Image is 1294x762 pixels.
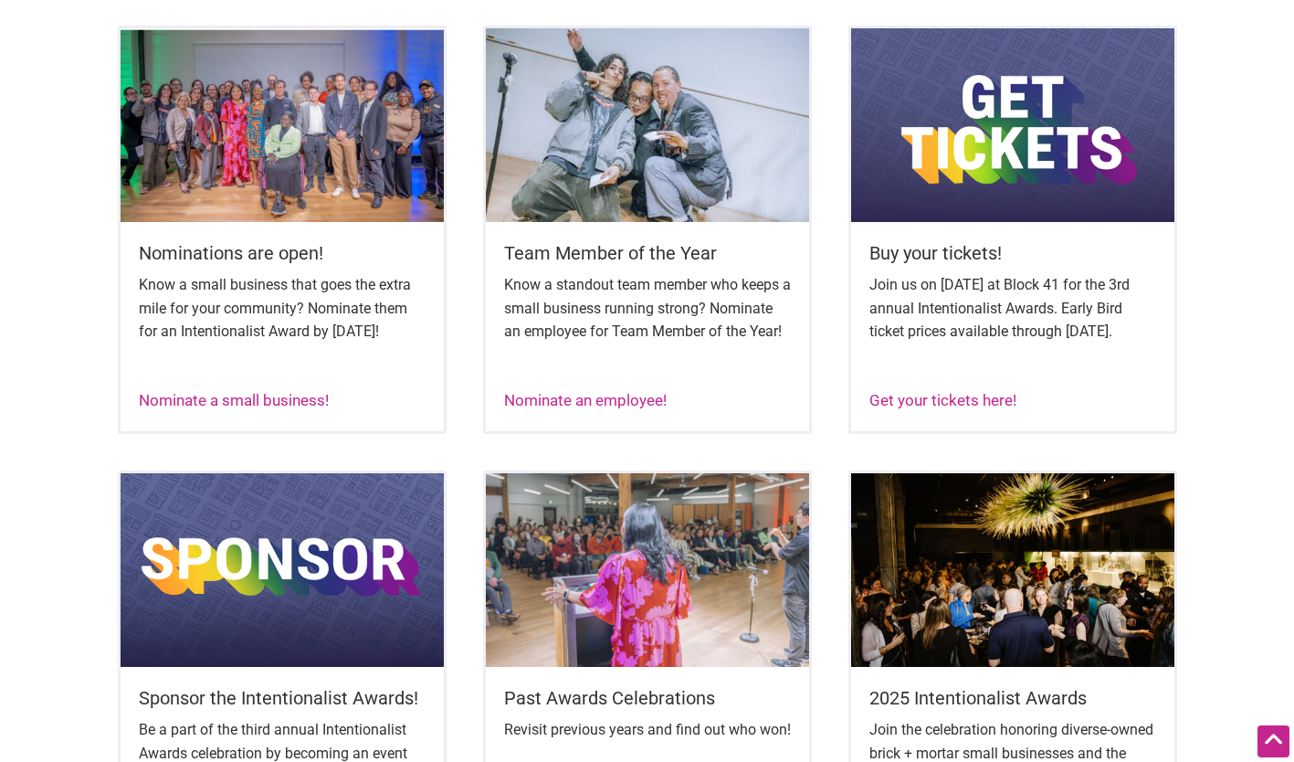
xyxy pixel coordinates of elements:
h5: Sponsor the Intentionalist Awards! [139,685,426,711]
p: Know a standout team member who keeps a small business running strong? Nominate an employee for T... [504,273,791,344]
a: Nominate a small business! [139,391,329,409]
a: Get your tickets here! [869,391,1016,409]
h5: Past Awards Celebrations [504,685,791,711]
h5: Team Member of the Year [504,240,791,266]
h5: 2025 Intentionalist Awards [869,685,1156,711]
p: Know a small business that goes the extra mile for your community? Nominate them for an Intention... [139,273,426,344]
a: Nominate an employee! [504,391,667,409]
h5: Nominations are open! [139,240,426,266]
p: Join us on [DATE] at Block 41 for the 3rd annual Intentionalist Awards. Early Bird ticket prices ... [869,273,1156,344]
div: Scroll Back to Top [1257,725,1289,757]
h5: Buy your tickets! [869,240,1156,266]
p: Revisit previous years and find out who won! [504,718,791,742]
